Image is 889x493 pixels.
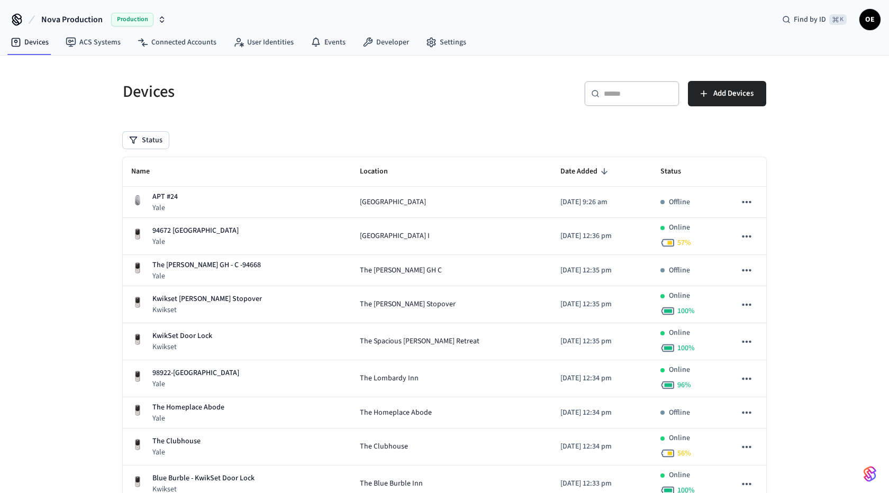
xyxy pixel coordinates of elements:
p: Kwikset [152,305,262,315]
p: Online [669,470,690,481]
span: 96 % [677,380,691,390]
span: Production [111,13,153,26]
span: 100 % [677,306,695,316]
p: Offline [669,197,690,208]
button: OE [859,9,881,30]
span: The [PERSON_NAME] Stopover [360,299,456,310]
p: Online [669,222,690,233]
span: The Clubhouse [360,441,408,452]
img: August Wifi Smart Lock 3rd Gen, Silver, Front [131,194,144,206]
span: Nova Production [41,13,103,26]
a: Events [302,33,354,52]
img: Yale Assure Touchscreen Wifi Smart Lock, Satin Nickel, Front [131,370,144,383]
img: Yale Assure Touchscreen Wifi Smart Lock, Satin Nickel, Front [131,262,144,275]
p: 98922-[GEOGRAPHIC_DATA] [152,368,239,379]
a: User Identities [225,33,302,52]
p: Yale [152,271,261,281]
p: Kwikset [152,342,212,352]
p: [DATE] 12:36 pm [560,231,643,242]
span: 56 % [677,448,691,459]
p: Online [669,364,690,376]
span: The [PERSON_NAME] GH C [360,265,442,276]
p: Offline [669,265,690,276]
img: SeamLogoGradient.69752ec5.svg [864,465,876,482]
p: Yale [152,447,201,458]
span: Status [660,163,695,180]
span: Date Added [560,163,611,180]
span: Add Devices [713,87,754,101]
p: The Clubhouse [152,436,201,447]
p: [DATE] 12:35 pm [560,299,643,310]
p: [DATE] 9:26 am [560,197,643,208]
span: Find by ID [794,14,826,25]
p: KwikSet Door Lock [152,331,212,342]
a: ACS Systems [57,33,129,52]
span: The Blue Burble Inn [360,478,423,489]
span: The Homeplace Abode [360,407,432,418]
p: Kwikset [PERSON_NAME] Stopover [152,294,262,305]
a: Developer [354,33,418,52]
p: Yale [152,236,239,247]
p: [DATE] 12:34 pm [560,373,643,384]
a: Settings [418,33,475,52]
span: Location [360,163,402,180]
button: Status [123,132,169,149]
p: Yale [152,413,224,424]
img: Yale Assure Touchscreen Wifi Smart Lock, Satin Nickel, Front [131,296,144,309]
span: 57 % [677,238,691,248]
span: [GEOGRAPHIC_DATA] I [360,231,430,242]
p: [DATE] 12:34 pm [560,407,643,418]
h5: Devices [123,81,438,103]
p: Yale [152,203,178,213]
img: Yale Assure Touchscreen Wifi Smart Lock, Satin Nickel, Front [131,476,144,488]
img: Yale Assure Touchscreen Wifi Smart Lock, Satin Nickel, Front [131,333,144,346]
p: [DATE] 12:35 pm [560,265,643,276]
a: Connected Accounts [129,33,225,52]
p: The [PERSON_NAME] GH - C -94668 [152,260,261,271]
p: [DATE] 12:34 pm [560,441,643,452]
img: Yale Assure Touchscreen Wifi Smart Lock, Satin Nickel, Front [131,439,144,451]
span: 100 % [677,343,695,353]
span: The Spacious [PERSON_NAME] Retreat [360,336,479,347]
p: Yale [152,379,239,389]
button: Add Devices [688,81,766,106]
div: Find by ID⌘ K [774,10,855,29]
img: Yale Assure Touchscreen Wifi Smart Lock, Satin Nickel, Front [131,404,144,417]
span: [GEOGRAPHIC_DATA] [360,197,426,208]
span: ⌘ K [829,14,847,25]
p: 94672 [GEOGRAPHIC_DATA] [152,225,239,236]
img: Yale Assure Touchscreen Wifi Smart Lock, Satin Nickel, Front [131,228,144,241]
p: Blue Burble - KwikSet Door Lock [152,473,255,484]
p: The Homeplace Abode [152,402,224,413]
p: Online [669,433,690,444]
p: [DATE] 12:33 pm [560,478,643,489]
p: [DATE] 12:35 pm [560,336,643,347]
p: Online [669,327,690,339]
p: Offline [669,407,690,418]
a: Devices [2,33,57,52]
span: The Lombardy Inn [360,373,419,384]
span: OE [860,10,879,29]
span: Name [131,163,164,180]
p: Online [669,290,690,302]
p: APT #24 [152,191,178,203]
